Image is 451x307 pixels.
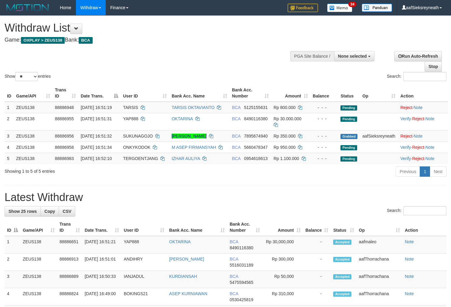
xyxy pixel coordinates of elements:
[5,271,20,288] td: 3
[400,105,412,110] a: Reject
[232,105,241,110] span: BCA
[333,240,351,245] span: Accepted
[303,254,331,271] td: -
[274,156,299,161] span: Rp 1.100.000
[5,153,14,164] td: 5
[14,130,53,142] td: ZEUS138
[405,291,414,296] a: Note
[405,274,414,279] a: Note
[232,116,241,121] span: BCA
[340,145,357,150] span: Pending
[82,236,121,254] td: [DATE] 16:51:21
[425,61,442,72] a: Stop
[230,274,238,279] span: BCA
[232,145,241,150] span: BCA
[123,134,153,138] span: SUKUNAGOJO
[123,105,138,110] span: TARSIS
[425,116,435,121] a: Note
[412,156,424,161] a: Reject
[172,105,214,110] a: TARSIS OKTAVIANTO
[290,51,334,61] div: PGA Site Balance /
[262,288,303,305] td: Rp 310,000
[57,271,82,288] td: 88886889
[172,156,200,161] a: IZHAR AULIYA
[230,280,253,285] span: Copy 5475594565 to clipboard
[82,219,121,236] th: Date Trans.: activate to sort column ascending
[121,271,167,288] td: IANJADUL
[333,257,351,262] span: Accepted
[357,271,402,288] td: aafThorrachana
[313,155,336,162] div: - - -
[121,84,169,102] th: User ID: activate to sort column ascending
[20,236,57,254] td: ZEUS138
[360,130,398,142] td: aafSieksreyneath
[123,156,158,161] span: TERGOENTJANG
[396,166,420,177] a: Previous
[402,219,446,236] th: Action
[398,102,448,113] td: ·
[20,219,57,236] th: Game/API: activate to sort column ascending
[57,219,82,236] th: Trans ID: activate to sort column ascending
[123,145,150,150] span: ONKYKODOK
[53,84,78,102] th: Trans ID: activate to sort column ascending
[313,133,336,139] div: - - -
[274,145,296,150] span: Rp 950.000
[172,116,193,121] a: OKTARINA
[5,3,51,12] img: MOTION_logo.png
[172,145,216,150] a: M ASEP FIRMANSYAH
[313,104,336,111] div: - - -
[340,105,357,111] span: Pending
[40,206,59,217] a: Copy
[357,219,402,236] th: Op: activate to sort column ascending
[5,102,14,113] td: 1
[244,145,268,150] span: Copy 5660478347 to clipboard
[405,257,414,261] a: Note
[169,239,191,244] a: OKTARINA
[412,145,424,150] a: Reject
[5,22,295,34] h1: Withdraw List
[262,254,303,271] td: Rp 300,000
[82,288,121,305] td: [DATE] 16:49:00
[57,254,82,271] td: 88886913
[82,271,121,288] td: [DATE] 16:50:33
[81,134,112,138] span: [DATE] 16:51:32
[414,134,423,138] a: Note
[387,72,446,81] label: Search:
[14,113,53,130] td: ZEUS138
[227,219,262,236] th: Bank Acc. Number: activate to sort column ascending
[357,236,402,254] td: aafmaleo
[338,84,360,102] th: Status
[57,236,82,254] td: 88886651
[169,291,207,296] a: ASEP KURNIAWAN
[412,116,424,121] a: Reject
[398,84,448,102] th: Action
[387,206,446,215] label: Search:
[400,145,411,150] a: Verify
[57,288,82,305] td: 88886824
[340,134,357,139] span: Grabbed
[63,209,71,214] span: CSV
[274,105,296,110] span: Rp 800.000
[5,206,41,217] a: Show 25 rows
[303,236,331,254] td: -
[14,153,53,164] td: ZEUS138
[55,145,74,150] span: 88886958
[340,156,357,162] span: Pending
[81,145,112,150] span: [DATE] 16:51:34
[420,166,430,177] a: 1
[123,116,138,121] span: YAP888
[333,292,351,297] span: Accepted
[313,144,336,150] div: - - -
[230,297,253,302] span: Copy 0530425819 to clipboard
[425,156,435,161] a: Note
[230,263,253,268] span: Copy 5516031189 to clipboard
[230,84,271,102] th: Bank Acc. Number: activate to sort column ascending
[310,84,338,102] th: Balance
[348,2,357,7] span: 34
[230,245,253,250] span: Copy 8490116380 to clipboard
[244,156,268,161] span: Copy 0954618613 to clipboard
[327,4,353,12] img: Button%20Memo.svg
[78,84,121,102] th: Date Trans.: activate to sort column descending
[232,156,241,161] span: BCA
[5,72,51,81] label: Show entries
